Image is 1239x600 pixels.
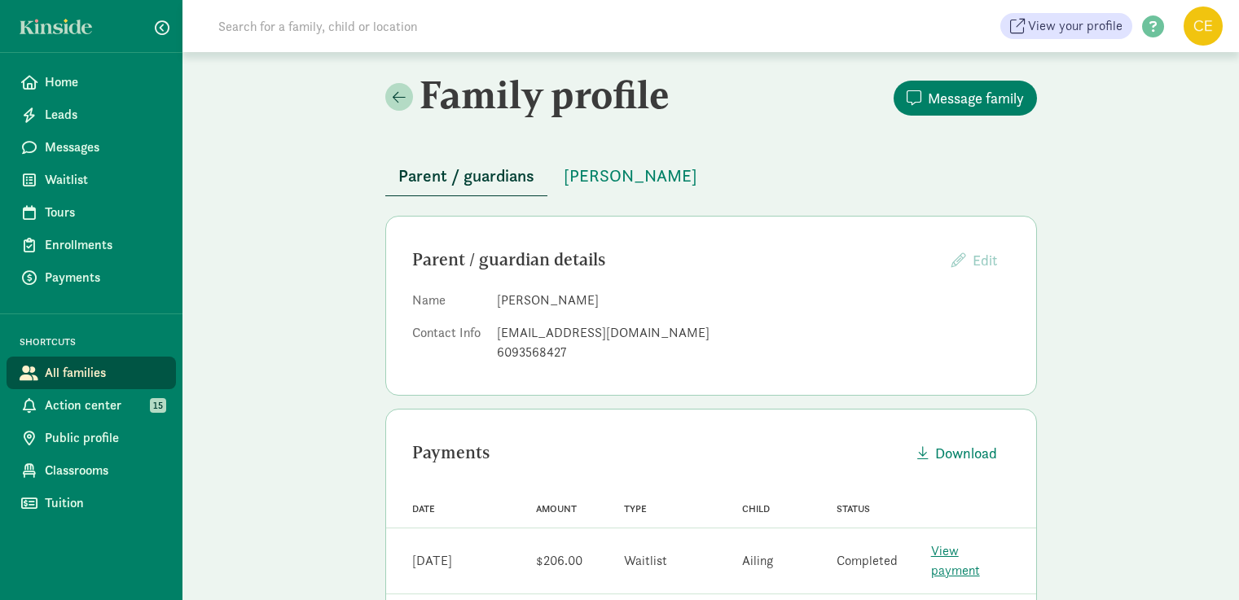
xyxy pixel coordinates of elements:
[7,357,176,389] a: All families
[45,72,163,92] span: Home
[45,396,163,415] span: Action center
[45,461,163,480] span: Classrooms
[931,542,980,579] a: View payment
[398,163,534,189] span: Parent / guardians
[412,551,452,571] div: [DATE]
[497,343,1010,362] div: 6093568427
[7,66,176,99] a: Home
[412,323,484,369] dt: Contact Info
[7,454,176,487] a: Classrooms
[7,487,176,519] a: Tuition
[497,323,1010,343] div: [EMAIL_ADDRESS][DOMAIN_NAME]
[837,503,870,515] span: Status
[894,81,1037,116] button: Message family
[385,167,547,186] a: Parent / guardians
[7,229,176,261] a: Enrollments
[564,163,697,189] span: [PERSON_NAME]
[928,87,1024,109] span: Message family
[1028,16,1123,36] span: View your profile
[385,156,547,196] button: Parent / guardians
[742,503,770,515] span: Child
[551,167,710,186] a: [PERSON_NAME]
[45,428,163,448] span: Public profile
[7,99,176,131] a: Leads
[497,291,1010,310] dd: [PERSON_NAME]
[7,131,176,164] a: Messages
[7,422,176,454] a: Public profile
[973,251,997,269] span: Edit
[45,170,163,190] span: Waitlist
[45,203,163,222] span: Tours
[904,436,1010,471] button: Download
[935,442,997,464] span: Download
[45,363,163,383] span: All families
[536,551,582,571] div: $206.00
[7,196,176,229] a: Tours
[150,398,166,413] span: 15
[45,138,163,157] span: Messages
[837,551,898,571] div: Completed
[536,503,577,515] span: Amount
[624,551,667,571] div: Waitlist
[7,164,176,196] a: Waitlist
[45,493,163,513] span: Tuition
[385,72,708,117] h2: Family profile
[7,389,176,422] a: Action center 15
[551,156,710,195] button: [PERSON_NAME]
[412,503,435,515] span: Date
[624,503,647,515] span: Type
[1158,522,1239,600] iframe: Chat Widget
[209,10,666,42] input: Search for a family, child or location
[45,235,163,255] span: Enrollments
[7,261,176,294] a: Payments
[45,268,163,287] span: Payments
[742,551,773,571] div: Ailing
[412,247,938,273] div: Parent / guardian details
[45,105,163,125] span: Leads
[1000,13,1132,39] a: View your profile
[412,440,904,466] div: Payments
[938,243,1010,278] button: Edit
[412,291,484,317] dt: Name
